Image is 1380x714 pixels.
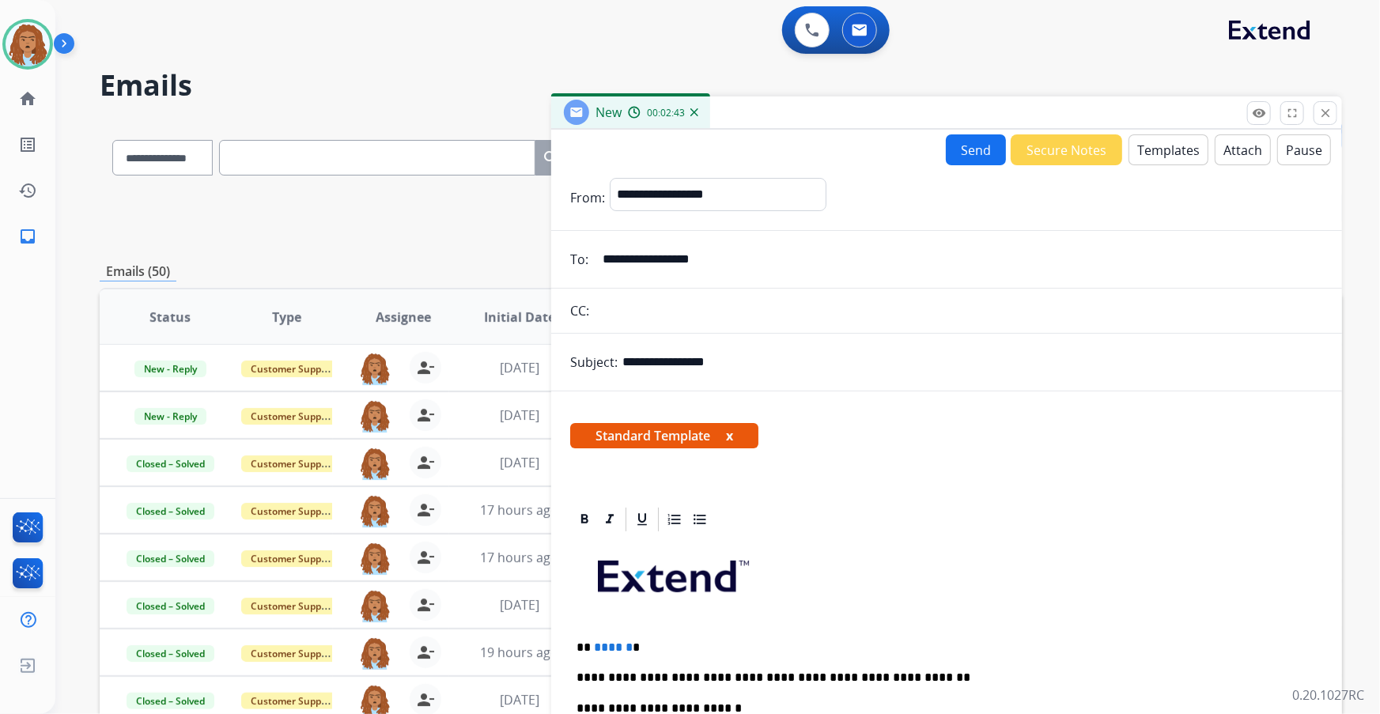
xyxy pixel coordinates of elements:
[359,352,391,385] img: agent-avatar
[688,508,712,531] div: Bullet List
[500,359,539,376] span: [DATE]
[127,645,214,662] span: Closed – Solved
[149,308,191,327] span: Status
[134,408,206,425] span: New - Reply
[1011,134,1122,165] button: Secure Notes
[359,589,391,622] img: agent-avatar
[570,250,588,269] p: To:
[100,262,176,281] p: Emails (50)
[18,181,37,200] mat-icon: history
[416,406,435,425] mat-icon: person_remove
[1318,106,1333,120] mat-icon: close
[570,353,618,372] p: Subject:
[359,399,391,433] img: agent-avatar
[647,107,685,119] span: 00:02:43
[241,503,344,519] span: Customer Support
[18,227,37,246] mat-icon: inbox
[241,408,344,425] span: Customer Support
[241,598,344,614] span: Customer Support
[18,89,37,108] mat-icon: home
[416,453,435,472] mat-icon: person_remove
[500,406,539,424] span: [DATE]
[500,596,539,614] span: [DATE]
[241,361,344,377] span: Customer Support
[500,454,539,471] span: [DATE]
[663,508,686,531] div: Ordered List
[272,308,301,327] span: Type
[416,501,435,519] mat-icon: person_remove
[359,637,391,670] img: agent-avatar
[127,598,214,614] span: Closed – Solved
[573,508,596,531] div: Bold
[542,149,561,168] mat-icon: search
[359,542,391,575] img: agent-avatar
[946,134,1006,165] button: Send
[595,104,622,121] span: New
[241,455,344,472] span: Customer Support
[1292,686,1364,705] p: 0.20.1027RC
[416,643,435,662] mat-icon: person_remove
[570,423,758,448] span: Standard Template
[241,550,344,567] span: Customer Support
[1252,106,1266,120] mat-icon: remove_red_eye
[359,447,391,480] img: agent-avatar
[6,22,50,66] img: avatar
[480,549,558,566] span: 17 hours ago
[127,503,214,519] span: Closed – Solved
[1129,134,1208,165] button: Templates
[127,693,214,709] span: Closed – Solved
[1277,134,1331,165] button: Pause
[241,645,344,662] span: Customer Support
[416,595,435,614] mat-icon: person_remove
[598,508,622,531] div: Italic
[127,455,214,472] span: Closed – Solved
[416,358,435,377] mat-icon: person_remove
[480,644,558,661] span: 19 hours ago
[376,308,431,327] span: Assignee
[570,301,589,320] p: CC:
[480,501,558,519] span: 17 hours ago
[1215,134,1271,165] button: Attach
[630,508,654,531] div: Underline
[18,135,37,154] mat-icon: list_alt
[241,693,344,709] span: Customer Support
[500,691,539,708] span: [DATE]
[100,70,1342,101] h2: Emails
[1285,106,1299,120] mat-icon: fullscreen
[416,548,435,567] mat-icon: person_remove
[484,308,555,327] span: Initial Date
[726,426,733,445] button: x
[416,690,435,709] mat-icon: person_remove
[127,550,214,567] span: Closed – Solved
[570,188,605,207] p: From:
[359,494,391,527] img: agent-avatar
[134,361,206,377] span: New - Reply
